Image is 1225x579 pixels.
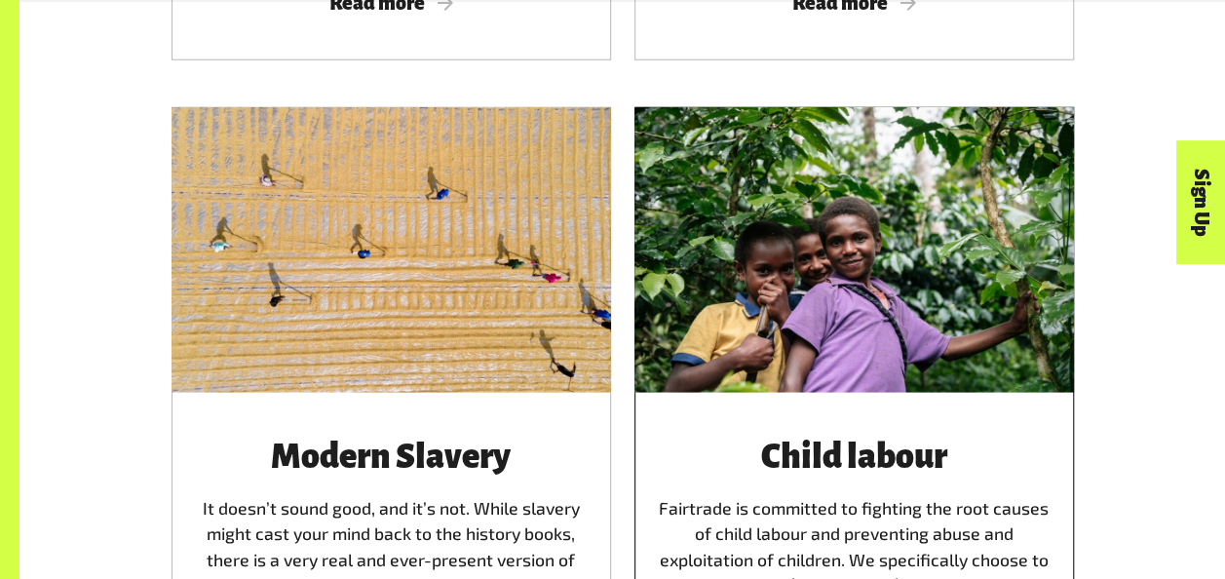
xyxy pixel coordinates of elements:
h3: Child labour [658,440,1051,477]
h3: Modern Slavery [195,440,588,477]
